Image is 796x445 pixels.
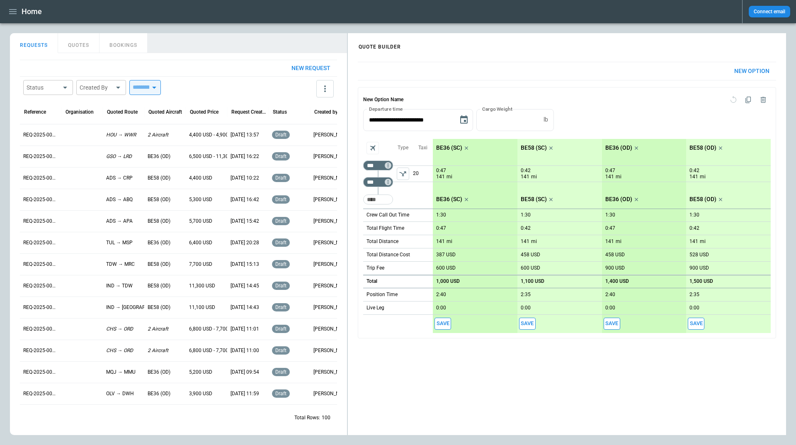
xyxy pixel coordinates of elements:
[689,144,716,151] p: BE58 (OD)
[689,225,699,231] p: 0:42
[366,265,384,272] p: Trip Fee
[436,252,456,258] p: 387 USD
[728,62,776,80] button: New Option
[23,261,58,268] p: REQ-2025-000246
[148,304,170,311] p: BE58 (OD)
[27,83,60,92] div: Status
[23,239,58,246] p: REQ-2025-000247
[148,239,170,246] p: BE36 (OD)
[313,326,348,333] p: [PERSON_NAME]
[616,238,621,245] p: mi
[22,7,42,17] h1: Home
[23,218,58,225] p: REQ-2025-000248
[521,196,547,203] p: BE58 (SC)
[189,326,239,333] p: 6,800 USD - 7,700 USD
[231,153,259,160] p: [DATE] 16:22
[436,196,462,203] p: BE36 (SC)
[189,131,239,139] p: 4,400 USD - 4,900 USD
[274,218,288,224] span: draft
[521,212,531,218] p: 1:30
[605,252,625,258] p: 458 USD
[418,144,427,151] p: Taxi
[106,175,133,182] p: ADS → CRP
[231,261,259,268] p: [DATE] 15:13
[273,109,287,115] div: Status
[605,212,615,218] p: 1:30
[106,369,136,376] p: MQJ → MMU
[604,318,620,330] button: Save
[106,153,132,160] p: GSO → LRD
[433,139,771,333] div: scrollable content
[106,218,133,225] p: ADS → APA
[189,175,212,182] p: 4,400 USD
[231,347,259,354] p: [DATE] 11:00
[436,305,446,311] p: 0:00
[605,278,629,285] p: 1,400 USD
[521,265,540,271] p: 600 USD
[689,196,716,203] p: BE58 (OD)
[605,173,614,180] p: 141
[605,225,615,231] p: 0:47
[23,304,58,311] p: REQ-2025-000244
[436,144,462,151] p: BE36 (SC)
[106,347,133,354] p: CHS → ORD
[23,326,58,333] p: REQ-2025-000243
[231,304,259,311] p: [DATE] 14:43
[148,175,170,182] p: BE58 (OD)
[10,33,58,53] button: REQUESTS
[190,109,218,115] div: Quoted Price
[313,239,348,246] p: [PERSON_NAME]
[521,168,531,174] p: 0:42
[231,109,267,115] div: Request Created At (UTC-05:00)
[366,142,379,154] span: Aircraft selection
[689,252,709,258] p: 528 USD
[189,390,212,397] p: 3,900 USD
[106,131,136,139] p: HOU → WWR
[274,261,288,267] span: draft
[231,390,259,397] p: [DATE] 11:59
[436,278,460,285] p: 1,000 USD
[231,282,259,289] p: [DATE] 14:45
[106,196,133,203] p: ADS → ABQ
[398,144,408,151] p: Type
[313,282,348,289] p: [PERSON_NAME]
[366,238,398,245] p: Total Distance
[605,265,625,271] p: 900 USD
[366,212,409,219] p: Crew Call Out Time
[148,369,170,376] p: BE36 (OD)
[189,347,239,354] p: 6,800 USD - 7,700 USD
[436,225,446,231] p: 0:47
[544,116,548,123] p: lb
[148,282,170,289] p: BE58 (OD)
[366,251,410,258] p: Total Distance Cost
[363,195,393,204] div: Too short
[689,305,699,311] p: 0:00
[274,304,288,310] span: draft
[106,326,133,333] p: CHS → ORD
[689,265,709,271] p: 900 USD
[482,105,512,112] label: Cargo Weight
[99,33,148,53] button: BOOKINGS
[274,283,288,289] span: draft
[521,225,531,231] p: 0:42
[369,105,403,112] label: Departure time
[605,168,615,174] p: 0:47
[689,168,699,174] p: 0:42
[106,390,134,397] p: OLV → DWH
[313,369,348,376] p: [PERSON_NAME]
[456,112,472,128] button: Choose date, selected date is Aug 19, 2025
[749,6,790,17] button: Connect email
[521,252,540,258] p: 458 USD
[689,292,699,298] p: 2:35
[23,131,58,139] p: REQ-2025-000252
[314,109,338,115] div: Created by
[148,261,170,268] p: BE58 (OD)
[106,261,135,268] p: TDW → MRC
[189,153,242,160] p: 6,500 USD - 11,300 USD
[231,175,259,182] p: [DATE] 10:22
[148,218,170,225] p: BE58 (OD)
[313,218,348,225] p: [PERSON_NAME]
[756,92,771,107] span: Delete quote option
[23,153,58,160] p: REQ-2025-000251
[531,238,537,245] p: mi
